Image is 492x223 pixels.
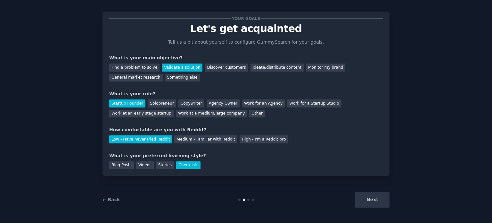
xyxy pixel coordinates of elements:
p: Tell us a bit about yourself to configure GummySearch for your goals. [165,39,327,46]
div: What is your main objective? [109,55,383,61]
div: Stories [156,161,174,169]
p: Let's get acquainted [109,23,383,34]
div: Validate a solution [162,64,202,72]
div: Blog Posts [109,161,134,169]
div: Other [249,110,265,118]
div: Ideate/distribute content [250,64,304,72]
div: General market research [109,74,163,82]
div: Something else [165,74,200,82]
div: Checklists [176,161,201,169]
div: Find a problem to solve [109,64,160,72]
div: Monitor my brand [306,64,345,72]
div: Videos [136,161,154,169]
div: Solopreneur [148,99,176,107]
div: Work at an early stage startup [109,110,174,118]
div: Work at a medium/large company [176,110,247,118]
div: Low - Have never tried Reddit [109,135,172,143]
a: ← Back [102,197,120,202]
div: Medium - Familiar with Reddit [174,135,237,143]
div: Startup Founder [109,99,145,107]
div: Discover customers [205,64,248,72]
div: Agency Owner [207,99,240,107]
div: How comfortable are you with Reddit? [109,126,383,133]
div: Copywriter [178,99,204,107]
div: High - I'm a Reddit pro [240,135,288,143]
div: Work for an Agency [242,99,285,107]
div: What is your role? [109,90,383,97]
div: What is your preferred learning style? [109,152,383,159]
span: Your goals [231,15,261,22]
div: Work for a Startup Studio [287,99,341,107]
